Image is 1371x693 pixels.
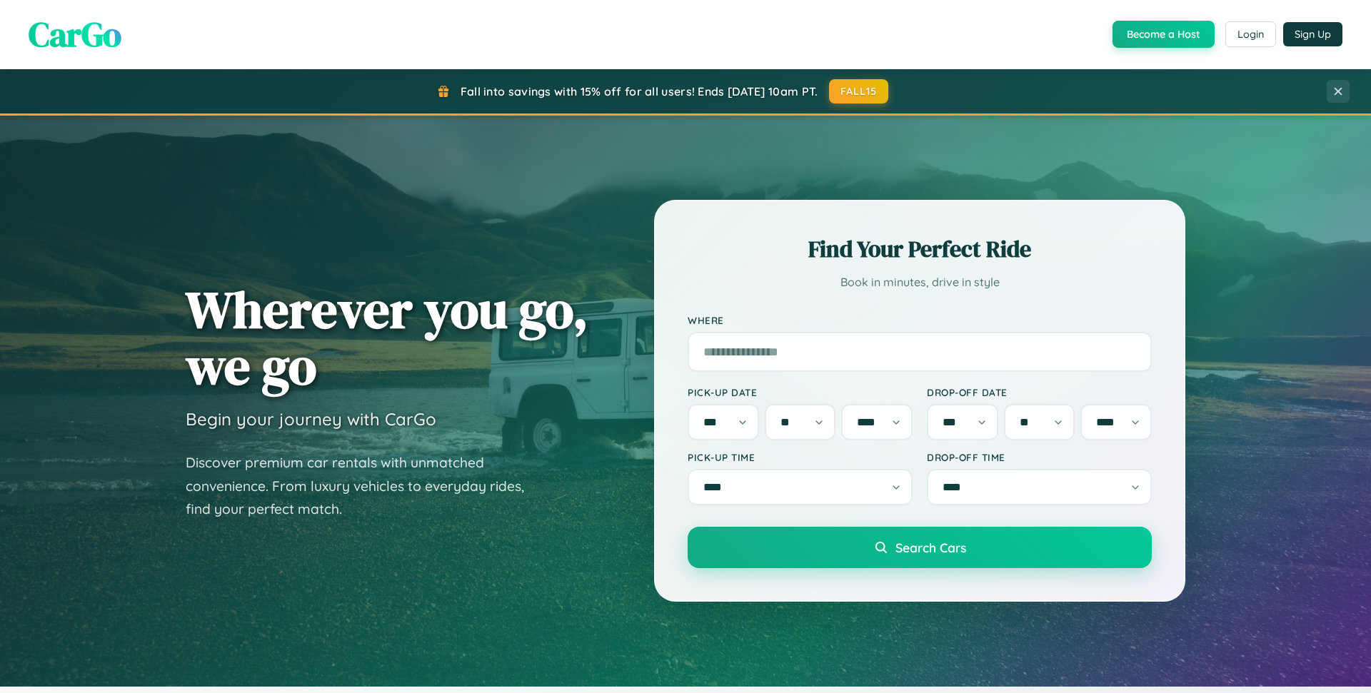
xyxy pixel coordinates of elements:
[688,386,913,398] label: Pick-up Date
[688,272,1152,293] p: Book in minutes, drive in style
[461,84,818,98] span: Fall into savings with 15% off for all users! Ends [DATE] 10am PT.
[895,540,966,555] span: Search Cars
[688,527,1152,568] button: Search Cars
[29,11,121,58] span: CarGo
[1283,22,1342,46] button: Sign Up
[186,451,543,521] p: Discover premium car rentals with unmatched convenience. From luxury vehicles to everyday rides, ...
[688,451,913,463] label: Pick-up Time
[186,408,436,430] h3: Begin your journey with CarGo
[1113,21,1215,48] button: Become a Host
[927,451,1152,463] label: Drop-off Time
[1225,21,1276,47] button: Login
[927,386,1152,398] label: Drop-off Date
[688,314,1152,326] label: Where
[688,233,1152,265] h2: Find Your Perfect Ride
[186,281,588,394] h1: Wherever you go, we go
[829,79,889,103] button: FALL15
